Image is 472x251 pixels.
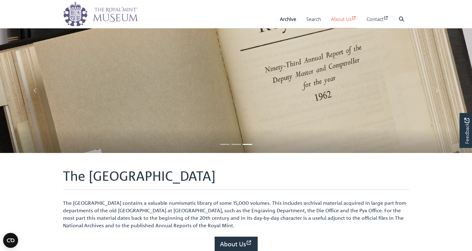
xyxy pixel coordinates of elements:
a: Archive [280,10,296,28]
img: logo_wide.png [63,2,138,27]
a: Search [306,10,321,28]
a: Move to next slideshow image [401,28,472,153]
h1: The [GEOGRAPHIC_DATA] [63,168,409,190]
a: Contact [367,10,389,28]
a: About Us [331,10,357,28]
button: Open CMP widget [3,233,18,248]
p: The [GEOGRAPHIC_DATA] contains a valuable numismatic library of some 15,000 volumes. This include... [63,199,409,229]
